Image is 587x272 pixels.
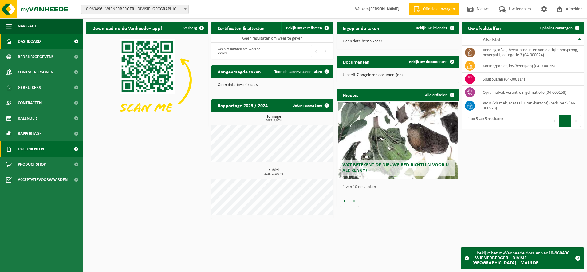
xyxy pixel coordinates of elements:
h2: Rapportage 2025 / 2024 [211,99,274,111]
div: U bekijkt het myVanheede dossier van [472,248,572,269]
a: Toon de aangevraagde taken [270,65,333,78]
span: Kalender [18,111,37,126]
button: Verberg [179,22,208,34]
a: Wat betekent de nieuwe RED-richtlijn voor u als klant? [338,102,458,179]
a: Alle artikelen [420,89,458,101]
span: 10-960496 - WIENERBERGER - DIVISIE DOORNIK - MAULDE [81,5,188,14]
span: Afvalstof [483,37,500,42]
a: Offerte aanvragen [409,3,459,15]
span: Bekijk uw documenten [409,60,447,64]
span: Navigatie [18,18,37,34]
span: Acceptatievoorwaarden [18,172,68,187]
span: Gebruikers [18,80,41,95]
span: Rapportage [18,126,41,141]
span: Contactpersonen [18,65,53,80]
span: 2025: 0,879 t [215,119,334,122]
td: opruimafval, verontreinigd met olie (04-000153) [478,86,584,99]
h2: Aangevraagde taken [211,65,267,77]
h3: Tonnage [215,115,334,122]
h2: Ingeplande taken [337,22,385,34]
a: Bekijk uw documenten [404,56,458,68]
div: 1 tot 5 van 5 resultaten [465,114,503,128]
span: Bekijk uw certificaten [286,26,322,30]
span: Offerte aanvragen [421,6,456,12]
a: Bekijk rapportage [288,99,333,112]
span: Dashboard [18,34,41,49]
h2: Uw afvalstoffen [462,22,507,34]
span: Bedrijfsgegevens [18,49,54,65]
a: Bekijk uw certificaten [281,22,333,34]
td: karton/papier, los (bedrijven) (04-000026) [478,59,584,73]
span: Product Shop [18,157,46,172]
p: Geen data beschikbaar. [218,83,328,87]
img: Download de VHEPlus App [86,34,208,126]
p: U heeft 7 ongelezen document(en). [343,73,453,77]
button: 1 [559,115,571,127]
span: Verberg [183,26,197,30]
button: Vorige [340,195,349,207]
span: Contracten [18,95,42,111]
h2: Download nu de Vanheede+ app! [86,22,168,34]
td: PMD (Plastiek, Metaal, Drankkartons) (bedrijven) (04-000978) [478,99,584,112]
td: spuitbussen (04-000114) [478,73,584,86]
h3: Kubiek [215,168,334,175]
span: Ophaling aanvragen [540,26,573,30]
button: Next [571,115,581,127]
p: 1 van 10 resultaten [343,185,456,189]
a: Ophaling aanvragen [535,22,583,34]
td: Geen resultaten om weer te geven [211,34,334,43]
span: 2025: 1,100 m3 [215,172,334,175]
h2: Documenten [337,56,376,68]
span: Documenten [18,141,44,157]
a: Bekijk uw kalender [411,22,458,34]
p: Geen data beschikbaar. [343,39,453,44]
strong: [PERSON_NAME] [369,7,400,11]
h2: Nieuws [337,89,364,101]
span: Toon de aangevraagde taken [274,70,322,74]
button: Volgende [349,195,359,207]
button: Next [321,45,330,57]
td: voedingsafval, bevat producten van dierlijke oorsprong, onverpakt, categorie 3 (04-000024) [478,46,584,59]
span: Bekijk uw kalender [416,26,447,30]
span: Wat betekent de nieuwe RED-richtlijn voor u als klant? [342,163,449,173]
h2: Certificaten & attesten [211,22,271,34]
button: Previous [550,115,559,127]
span: 10-960496 - WIENERBERGER - DIVISIE DOORNIK - MAULDE [81,5,189,14]
button: Previous [311,45,321,57]
div: Geen resultaten om weer te geven [215,44,270,58]
strong: 10-960496 - WIENERBERGER - DIVISIE [GEOGRAPHIC_DATA] - MAULDE [472,251,569,266]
